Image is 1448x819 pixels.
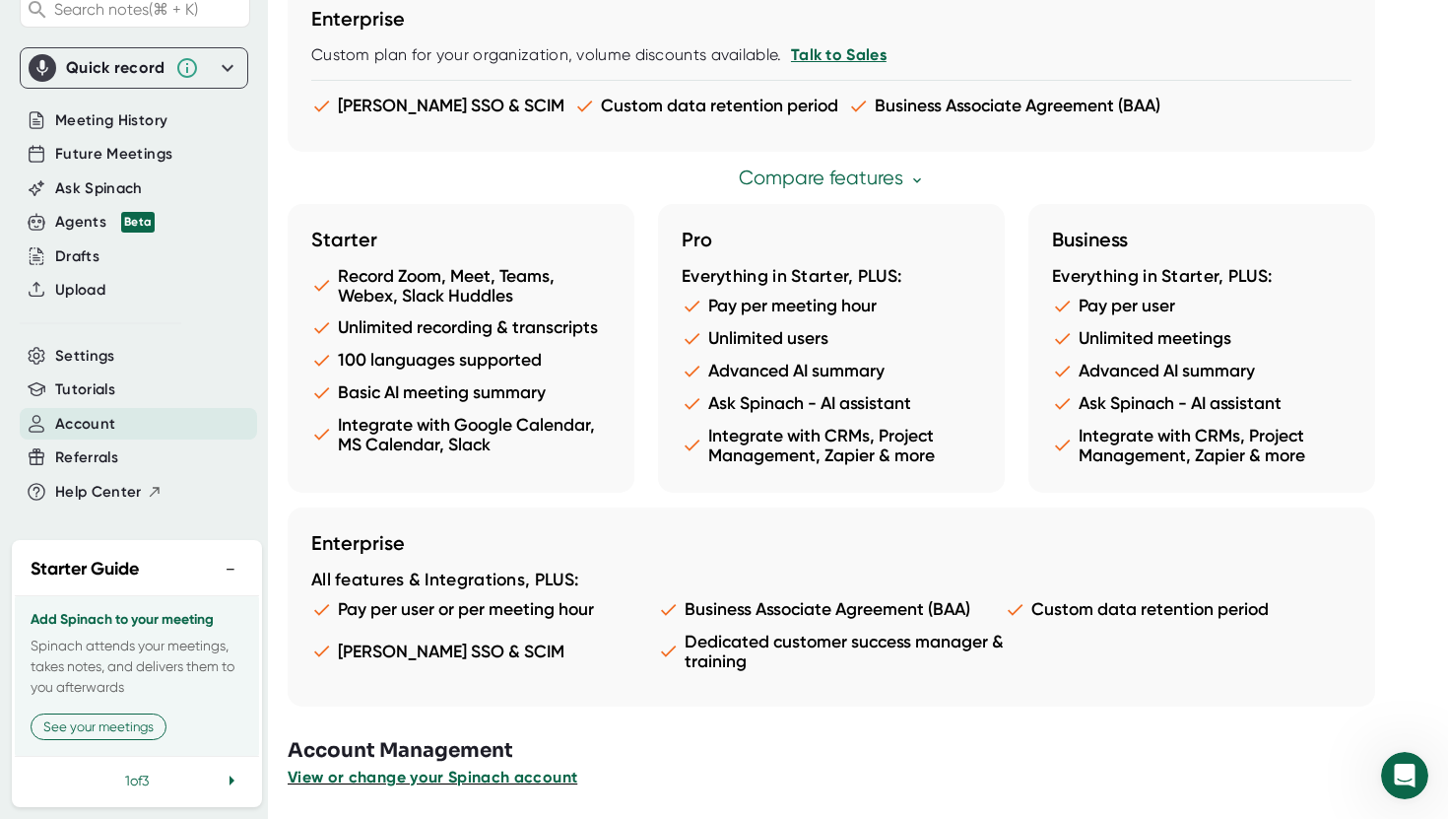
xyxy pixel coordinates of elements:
div: Quick record [66,58,165,78]
button: Upload [55,279,105,302]
h3: Enterprise [311,531,1351,555]
h3: Business [1052,228,1351,251]
li: [PERSON_NAME] SSO & SCIM [311,96,564,116]
h3: Pro [682,228,981,251]
li: Advanced AI summary [682,361,981,381]
li: Custom data retention period [1005,599,1351,620]
li: Pay per meeting hour [682,296,981,316]
button: See your meetings [31,714,166,740]
li: Basic AI meeting summary [311,382,611,403]
button: − [218,555,243,583]
button: Settings [55,345,115,368]
button: Future Meetings [55,143,172,166]
iframe: Intercom live chat [1381,752,1428,799]
button: Meeting History [55,109,167,132]
li: Unlimited users [682,328,981,349]
li: Dedicated customer success manager & training [658,632,1005,671]
h3: Add Spinach to your meeting [31,612,243,628]
button: Help Center [55,481,163,504]
a: Talk to Sales [791,45,887,64]
button: Account [55,413,115,436]
h3: Starter [311,228,611,251]
button: Referrals [55,446,118,469]
button: Agents Beta [55,211,155,234]
div: Agents [55,211,155,234]
li: Ask Spinach - AI assistant [1052,393,1351,414]
span: 1 of 3 [125,773,149,788]
button: View or change your Spinach account [288,766,577,789]
h3: Account Management [288,736,1448,766]
li: Integrate with Google Calendar, MS Calendar, Slack [311,415,611,454]
li: Unlimited recording & transcripts [311,317,611,338]
li: 100 languages supported [311,350,611,371]
a: Compare features [739,167,925,189]
span: View or change your Spinach account [288,768,577,786]
li: [PERSON_NAME] SSO & SCIM [311,632,658,671]
div: Beta [121,212,155,233]
li: Business Associate Agreement (BAA) [848,96,1160,116]
p: Spinach attends your meetings, takes notes, and delivers them to you afterwards [31,636,243,698]
button: Tutorials [55,378,115,401]
li: Custom data retention period [574,96,838,116]
li: Unlimited meetings [1052,328,1351,349]
div: Quick record [29,48,239,88]
button: Ask Spinach [55,177,143,200]
li: Business Associate Agreement (BAA) [658,599,1005,620]
li: Integrate with CRMs, Project Management, Zapier & more [1052,426,1351,465]
li: Pay per user [1052,296,1351,316]
h3: Enterprise [311,7,1351,31]
li: Integrate with CRMs, Project Management, Zapier & more [682,426,981,465]
h2: Starter Guide [31,556,139,582]
div: Everything in Starter, PLUS: [1052,266,1351,288]
div: Custom plan for your organization, volume discounts available. [311,45,1351,65]
li: Record Zoom, Meet, Teams, Webex, Slack Huddles [311,266,611,306]
div: All features & Integrations, PLUS: [311,570,1351,591]
div: Everything in Starter, PLUS: [682,266,981,288]
span: Help Center [55,481,142,504]
li: Advanced AI summary [1052,361,1351,381]
li: Ask Spinach - AI assistant [682,393,981,414]
button: Drafts [55,245,99,268]
li: Pay per user or per meeting hour [311,599,658,620]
